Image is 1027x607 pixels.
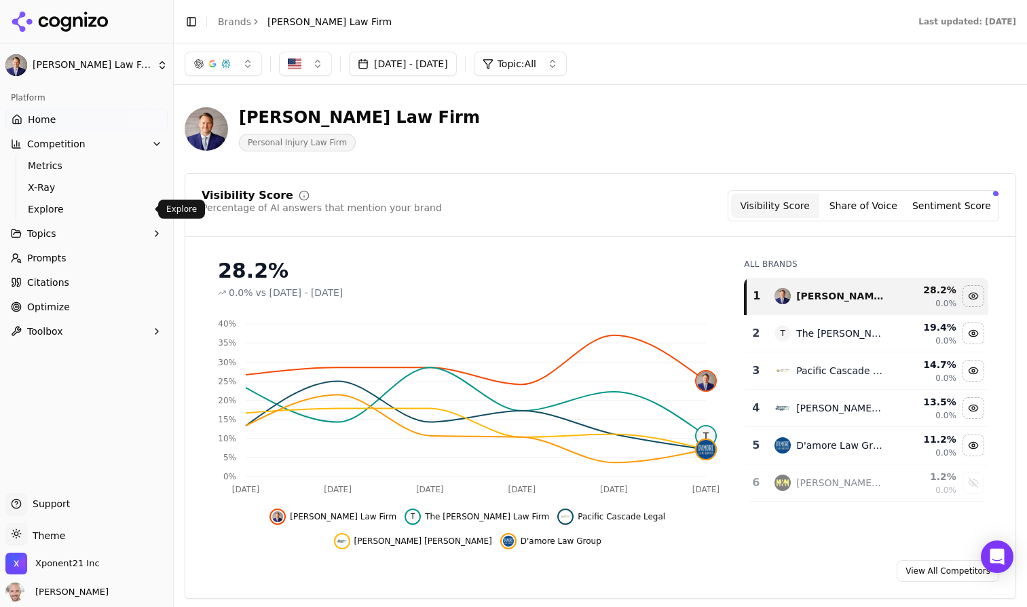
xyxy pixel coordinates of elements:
[27,227,56,240] span: Topics
[935,485,956,496] span: 0.0%
[202,201,442,215] div: Percentage of AI answers that mention your brand
[35,557,100,570] span: Xponent21 Inc
[745,427,988,464] tr: 5d'amore law groupD'amore Law Group11.2%0.0%Hide d'amore law group data
[223,453,236,462] tspan: 5%
[751,325,761,342] div: 2
[498,57,536,71] span: Topic: All
[185,107,228,151] img: Johnston Law Firm
[744,259,988,270] div: All Brands
[5,109,168,130] a: Home
[692,485,720,494] tspan: [DATE]
[425,511,549,522] span: The [PERSON_NAME] Law Firm
[202,190,293,201] div: Visibility Score
[5,296,168,318] a: Optimize
[796,401,884,415] div: [PERSON_NAME] [PERSON_NAME]
[290,511,396,522] span: [PERSON_NAME] Law Firm
[774,400,791,416] img: spooner staggs
[27,300,70,314] span: Optimize
[218,259,717,283] div: 28.2%
[774,288,791,304] img: johnston law firm
[560,511,571,522] img: pacific cascade legal
[796,364,884,378] div: Pacific Cascade Legal
[963,435,984,456] button: Hide d'amore law group data
[774,437,791,454] img: d'amore law group
[28,159,146,172] span: Metrics
[745,464,988,502] tr: 6morgan & morgan[PERSON_NAME] & [PERSON_NAME]1.2%0.0%Show morgan & morgan data
[218,358,236,367] tspan: 30%
[349,52,457,76] button: [DATE] - [DATE]
[731,194,819,218] button: Visibility Score
[751,400,761,416] div: 4
[27,497,70,511] span: Support
[895,433,956,446] div: 11.2 %
[696,371,715,390] img: johnston law firm
[337,536,348,547] img: spooner staggs
[272,511,283,522] img: johnston law firm
[5,54,27,76] img: Johnston Law Firm
[232,485,260,494] tspan: [DATE]
[5,87,168,109] div: Platform
[27,325,63,338] span: Toolbox
[500,533,601,549] button: Hide d'amore law group data
[935,298,956,309] span: 0.0%
[267,15,392,29] span: [PERSON_NAME] Law Firm
[27,251,67,265] span: Prompts
[745,352,988,390] tr: 3pacific cascade legalPacific Cascade Legal14.7%0.0%Hide pacific cascade legal data
[5,223,168,244] button: Topics
[963,323,984,344] button: Hide the gatti law firm data
[5,553,100,574] button: Open organization switcher
[218,377,236,386] tspan: 25%
[218,396,236,405] tspan: 20%
[744,278,988,502] div: Data table
[166,204,197,215] p: Explore
[5,583,24,602] img: Will Melton
[27,276,69,289] span: Citations
[22,200,151,219] a: Explore
[239,107,480,128] div: [PERSON_NAME] Law Firm
[33,59,151,71] span: [PERSON_NAME] Law Firm
[774,475,791,491] img: morgan & morgan
[5,320,168,342] button: Toolbox
[895,470,956,483] div: 1.2 %
[935,447,956,458] span: 0.0%
[5,133,168,155] button: Competition
[288,57,301,71] img: US
[334,533,492,549] button: Hide spooner staggs data
[28,113,56,126] span: Home
[405,509,549,525] button: Hide the gatti law firm data
[223,472,236,481] tspan: 0%
[751,363,761,379] div: 3
[897,560,999,582] a: View All Competitors
[774,325,791,342] span: T
[908,194,996,218] button: Sentiment Score
[5,247,168,269] a: Prompts
[745,390,988,427] tr: 4spooner staggs[PERSON_NAME] [PERSON_NAME]13.5%0.0%Hide spooner staggs data
[696,426,715,445] span: T
[578,511,665,522] span: Pacific Cascade Legal
[521,536,601,547] span: D'amore Law Group
[796,439,884,452] div: D'amore Law Group
[963,472,984,494] button: Show morgan & morgan data
[895,283,956,297] div: 28.2 %
[895,395,956,409] div: 13.5 %
[981,540,1013,573] div: Open Intercom Messenger
[269,509,396,525] button: Hide johnston law firm data
[935,410,956,421] span: 0.0%
[557,509,665,525] button: Hide pacific cascade legal data
[819,194,908,218] button: Share of Voice
[22,178,151,197] a: X-Ray
[508,485,536,494] tspan: [DATE]
[895,320,956,334] div: 19.4 %
[5,583,109,602] button: Open user button
[5,553,27,574] img: Xponent21 Inc
[895,358,956,371] div: 14.7 %
[324,485,352,494] tspan: [DATE]
[30,586,109,598] span: [PERSON_NAME]
[696,440,715,459] img: d'amore law group
[27,530,65,541] span: Theme
[751,475,761,491] div: 6
[218,338,236,348] tspan: 35%
[407,511,418,522] span: T
[796,327,884,340] div: The [PERSON_NAME] Law Firm
[229,286,253,299] span: 0.0%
